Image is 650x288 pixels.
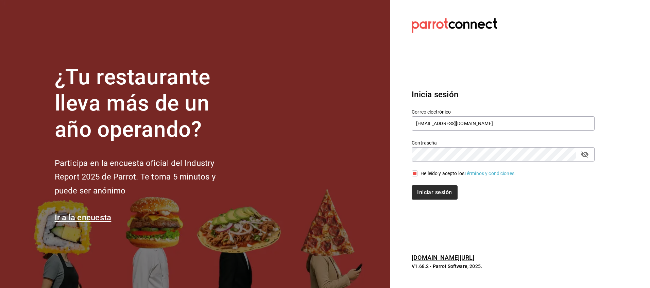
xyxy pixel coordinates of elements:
[412,254,474,261] a: [DOMAIN_NAME][URL]
[55,213,112,222] a: Ir a la encuesta
[412,185,457,200] button: Iniciar sesión
[464,171,516,176] a: Términos y condiciones.
[412,116,595,131] input: Ingresa tu correo electrónico
[412,88,595,101] h3: Inicia sesión
[421,170,516,177] div: He leído y acepto los
[55,64,238,142] h1: ¿Tu restaurante lleva más de un año operando?
[412,140,595,145] label: Contraseña
[412,263,595,270] p: V1.68.2 - Parrot Software, 2025.
[579,149,591,160] button: passwordField
[55,156,238,198] h2: Participa en la encuesta oficial del Industry Report 2025 de Parrot. Te toma 5 minutos y puede se...
[412,109,595,114] label: Correo electrónico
